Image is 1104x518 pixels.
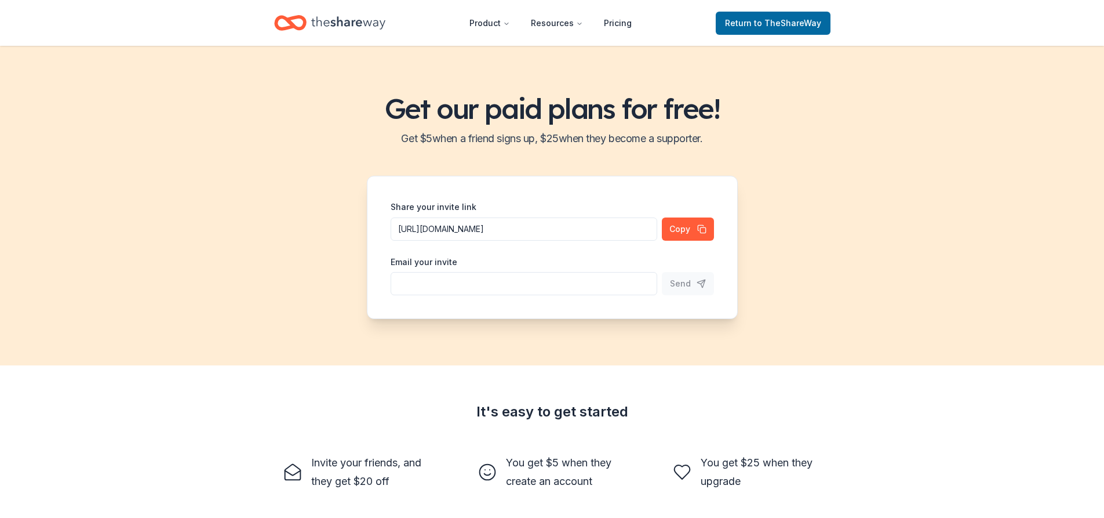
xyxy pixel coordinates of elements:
a: Home [274,9,385,37]
button: Product [460,12,519,35]
a: Returnto TheShareWay [716,12,830,35]
h2: Get $ 5 when a friend signs up, $ 25 when they become a supporter. [14,129,1090,148]
div: You get $25 when they upgrade [701,454,821,491]
span: to TheShareWay [754,18,821,28]
button: Resources [522,12,592,35]
div: Invite your friends, and they get $20 off [311,454,432,491]
h1: Get our paid plans for free! [14,92,1090,125]
nav: Main [460,9,641,37]
div: It's easy to get started [274,403,830,421]
label: Share your invite link [391,201,476,213]
div: You get $5 when they create an account [506,454,626,491]
button: Copy [662,218,714,241]
label: Email your invite [391,256,457,268]
a: Pricing [595,12,641,35]
span: Return [725,16,821,30]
